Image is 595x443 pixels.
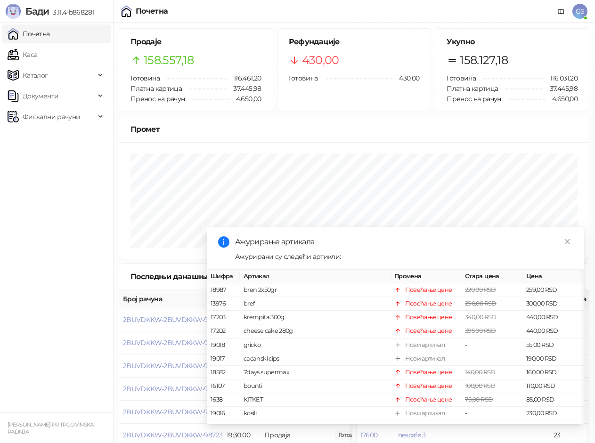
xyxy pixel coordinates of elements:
[572,4,587,19] span: GS
[123,338,222,347] button: 2BUVDKKW-2BUVDKKW-98727
[240,270,391,283] th: Артикал
[405,395,452,404] div: Повећање цене
[119,290,223,308] th: Број рачуна
[123,385,222,393] button: 2BUVDKKW-2BUVDKKW-98725
[8,24,50,43] a: Почетна
[123,362,223,370] button: 2BUVDKKW-2BUVDKKW-98726
[405,409,445,418] div: Нови артикал
[130,84,182,93] span: Платна картица
[123,431,222,439] button: 2BUVDKKW-2BUVDKKW-98723
[240,324,391,338] td: cheese cake 280g
[405,313,452,322] div: Повећање цене
[289,36,420,48] h5: Рефундације
[207,352,240,366] td: 19017
[405,285,452,295] div: Повећање цене
[522,324,584,338] td: 440,00 RSD
[522,420,584,434] td: 230,00 RSD
[465,300,497,307] span: 290,00 RSD
[25,6,49,17] span: Бади
[207,270,240,283] th: Шифра
[405,340,445,349] div: Нови артикал
[405,326,452,336] div: Повећање цене
[123,315,223,324] button: 2BUVDKKW-2BUVDKKW-98728
[130,271,255,282] div: Последњи данашњи рачуни
[218,236,229,248] span: info-circle
[564,238,571,245] span: close
[465,382,496,389] span: 100,00 RSD
[207,379,240,393] td: 16107
[554,4,569,19] a: Документација
[207,283,240,297] td: 18987
[240,366,391,379] td: 7days supermax
[461,420,522,434] td: -
[240,393,391,407] td: KITKET
[405,299,452,308] div: Повећање цене
[302,51,339,69] span: 430,00
[23,107,80,126] span: Фискални рачуни
[460,51,508,69] span: 158.127,18
[23,87,58,105] span: Документи
[240,407,391,420] td: kosili
[465,286,496,293] span: 220,00 RSD
[227,73,261,83] span: 116.461,20
[522,311,584,324] td: 440,00 RSD
[522,366,584,379] td: 160,00 RSD
[235,251,572,262] div: Ажурирани су следећи артикли:
[461,352,522,366] td: -
[405,422,445,432] div: Нови артикал
[447,36,578,48] h5: Укупно
[562,236,572,247] a: Close
[392,73,419,83] span: 430,00
[130,74,160,82] span: Готовина
[207,393,240,407] td: 1638
[461,338,522,352] td: -
[144,51,194,69] span: 158.557,18
[227,83,261,94] span: 37.445,98
[207,420,240,434] td: 19015
[522,338,584,352] td: 55,00 RSD
[207,338,240,352] td: 19018
[130,36,261,48] h5: Продаје
[240,338,391,352] td: gricko
[207,311,240,324] td: 17203
[130,123,578,135] div: Промет
[447,74,476,82] span: Готовина
[522,379,584,393] td: 110,00 RSD
[240,420,391,434] td: kosili
[543,83,578,94] span: 37.445,98
[207,324,240,338] td: 17202
[522,407,584,420] td: 230,00 RSD
[240,297,391,311] td: bref
[207,297,240,311] td: 13976
[207,407,240,420] td: 19016
[405,368,452,377] div: Повећање цене
[447,95,501,103] span: Пренос на рачун
[136,8,168,15] div: Почетна
[123,408,223,416] button: 2BUVDKKW-2BUVDKKW-98724
[405,354,445,363] div: Нови артикал
[8,421,94,435] small: [PERSON_NAME] PR TRGOVINSKA RADNJA
[8,45,37,64] a: Каса
[522,270,584,283] th: Цена
[546,94,578,104] span: 4.650,00
[391,270,461,283] th: Промена
[229,94,261,104] span: 4.650,00
[130,95,185,103] span: Пренос на рачун
[398,431,426,439] button: nescafe 3
[289,74,318,82] span: Готовина
[465,314,497,321] span: 340,00 RSD
[240,379,391,393] td: bounti
[465,369,496,376] span: 140,00 RSD
[6,4,21,19] img: Logo
[405,381,452,391] div: Повећање цене
[447,84,498,93] span: Платна картица
[465,396,493,403] span: 75,00 RSD
[335,430,367,440] span: 199,63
